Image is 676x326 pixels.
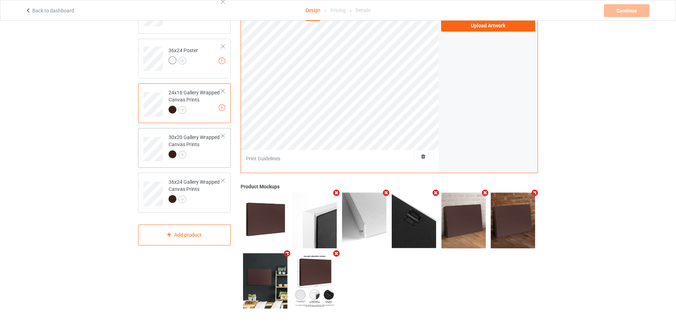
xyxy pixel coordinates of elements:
[219,104,225,111] img: exclamation icon
[441,20,535,32] label: Upload Artwork
[25,8,74,13] a: Back to dashboard
[441,193,486,248] img: regular.jpg
[138,173,231,212] div: 36x24 Gallery Wrapped Canvas Prints
[356,0,370,20] div: Details
[178,57,186,65] img: svg+xml;base64,PD94bWwgdmVyc2lvbj0iMS4wIiBlbmNvZGluZz0iVVRGLTgiPz4KPHN2ZyB3aWR0aD0iMjJweCIgaGVpZ2...
[138,83,231,123] div: 24x16 Gallery Wrapped Canvas Prints
[246,155,280,162] div: Print Guidelines
[169,47,198,64] div: 36x24 Poster
[138,39,231,78] div: 36x24 Poster
[243,193,287,248] img: regular.jpg
[138,225,231,245] div: Add product
[392,193,436,248] img: regular.jpg
[243,253,287,309] img: regular.jpg
[178,151,186,159] img: svg+xml;base64,PD94bWwgdmVyc2lvbj0iMS4wIiBlbmNvZGluZz0iVVRGLTgiPz4KPHN2ZyB3aWR0aD0iMjJweCIgaGVpZ2...
[292,253,337,309] img: regular.jpg
[241,183,538,190] div: Product Mockups
[342,193,386,248] img: regular.jpg
[169,178,221,203] div: 36x24 Gallery Wrapped Canvas Prints
[481,189,490,197] i: Remove mockup
[431,189,440,197] i: Remove mockup
[282,250,291,257] i: Remove mockup
[332,250,341,257] i: Remove mockup
[382,189,391,197] i: Remove mockup
[138,128,231,168] div: 30x20 Gallery Wrapped Canvas Prints
[219,57,225,64] img: exclamation icon
[531,189,539,197] i: Remove mockup
[330,0,346,20] div: Pricing
[178,195,186,203] img: svg+xml;base64,PD94bWwgdmVyc2lvbj0iMS4wIiBlbmNvZGluZz0iVVRGLTgiPz4KPHN2ZyB3aWR0aD0iMjJweCIgaGVpZ2...
[169,89,221,113] div: 24x16 Gallery Wrapped Canvas Prints
[332,189,341,197] i: Remove mockup
[292,193,337,248] img: regular.jpg
[178,106,186,114] img: svg+xml;base64,PD94bWwgdmVyc2lvbj0iMS4wIiBlbmNvZGluZz0iVVRGLTgiPz4KPHN2ZyB3aWR0aD0iMjJweCIgaGVpZ2...
[491,193,535,248] img: regular.jpg
[306,0,320,21] div: Design
[169,134,221,158] div: 30x20 Gallery Wrapped Canvas Prints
